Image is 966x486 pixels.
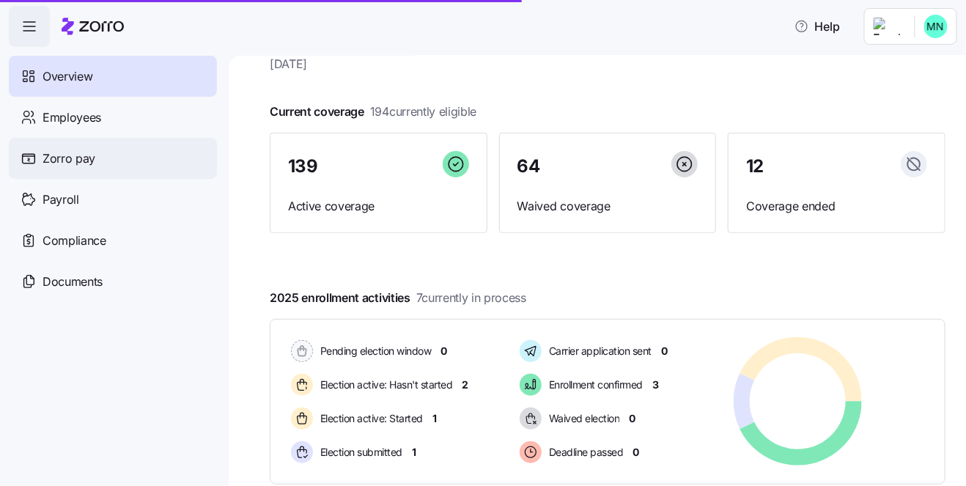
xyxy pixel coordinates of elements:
a: Payroll [9,179,217,220]
span: [DATE] [270,55,945,73]
span: 1 [412,445,416,460]
a: Documents [9,261,217,302]
span: Zorro pay [43,150,95,168]
img: b0ee0d05d7ad5b312d7e0d752ccfd4ca [924,15,948,38]
img: Employer logo [874,18,903,35]
span: 139 [288,158,318,175]
span: 7 currently in process [416,289,526,307]
span: Active coverage [288,197,469,216]
a: Zorro pay [9,138,217,179]
span: 0 [661,344,668,358]
a: Employees [9,97,217,138]
span: Help [794,18,841,35]
button: Help [783,12,852,41]
span: Deadline passed [545,445,624,460]
span: Enrollment confirmed [545,378,643,392]
span: 0 [629,411,635,426]
span: Compliance [43,232,106,250]
span: Overview [43,67,92,86]
span: 0 [633,445,639,460]
span: Carrier application sent [545,344,652,358]
span: 2 [462,378,469,392]
span: Coverage ended [746,197,927,216]
span: 194 currently eligible [370,103,476,121]
span: Payroll [43,191,79,209]
span: Current coverage [270,103,476,121]
span: Election submitted [316,445,402,460]
span: 0 [441,344,448,358]
span: 2025 enrollment activities [270,289,526,307]
span: 1 [432,411,437,426]
span: 12 [746,158,764,175]
span: Waived election [545,411,620,426]
a: Compliance [9,220,217,261]
span: Waived coverage [517,197,698,216]
span: 3 [652,378,659,392]
span: Election active: Started [316,411,423,426]
a: Overview [9,56,217,97]
span: Documents [43,273,103,291]
span: Election active: Hasn't started [316,378,453,392]
span: 64 [517,158,540,175]
span: Pending election window [316,344,432,358]
span: Employees [43,108,101,127]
